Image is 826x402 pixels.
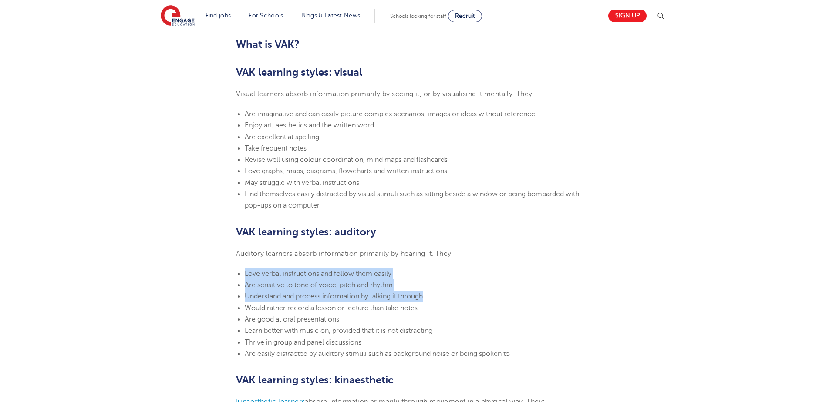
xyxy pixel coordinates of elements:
[236,226,376,238] b: VAK learning styles: auditory
[245,315,339,323] span: Are good at oral presentations
[245,327,432,335] span: Learn better with music on, provided that it is not distracting
[301,12,361,19] a: Blogs & Latest News
[245,110,535,118] span: Are imaginative and can easily picture complex scenarios, images or ideas without reference
[245,133,319,141] span: Are excellent at spelling
[448,10,482,22] a: Recruit
[245,338,361,346] span: Thrive in group and panel discussions
[608,10,647,22] a: Sign up
[236,66,362,78] b: VAK learning styles: visual
[236,374,394,386] b: VAK learning styles: kinaesthetic
[206,12,231,19] a: Find jobs
[245,156,448,164] span: Revise well using colour coordination, mind maps and flashcards
[245,281,393,289] span: Are sensitive to tone of voice, pitch and rhythm
[245,292,423,300] span: Understand and process information by talking it through
[249,12,283,19] a: For Schools
[236,250,454,258] span: Auditory learners absorb information primarily by hearing it. They:
[245,167,447,175] span: Love graphs, maps, diagrams, flowcharts and written instructions
[161,5,195,27] img: Engage Education
[236,90,535,98] span: Visual learners absorb information primarily by seeing it, or by visualising it mentally. They:
[245,270,391,278] span: Love verbal instructions and follow them easily
[236,37,590,52] h2: What is VAK?
[245,144,307,152] span: Take frequent notes
[390,13,446,19] span: Schools looking for staff
[245,304,418,312] span: Would rather record a lesson or lecture than take notes
[245,121,374,129] span: Enjoy art, aesthetics and the written word
[245,179,359,187] span: May struggle with verbal instructions
[455,13,475,19] span: Recruit
[245,190,579,209] span: Find themselves easily distracted by visual stimuli such as sitting beside a window or being bomb...
[245,350,510,358] span: Are easily distracted by auditory stimuli such as background noise or being spoken to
